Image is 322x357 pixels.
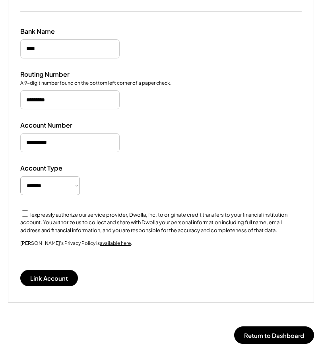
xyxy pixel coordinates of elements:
[20,121,100,130] div: Account Number
[20,211,287,233] label: I expressly authorize our service provider, Dwolla, Inc. to originate credit transfers to your fi...
[20,270,78,286] button: Link Account
[234,326,314,344] button: Return to Dashboard
[20,240,132,258] div: [PERSON_NAME]’s Privacy Policy is .
[100,240,131,246] a: available here
[20,70,100,79] div: Routing Number
[20,164,100,173] div: Account Type
[20,27,100,36] div: Bank Name
[20,80,171,87] div: A 9-digit number found on the bottom left corner of a paper check.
